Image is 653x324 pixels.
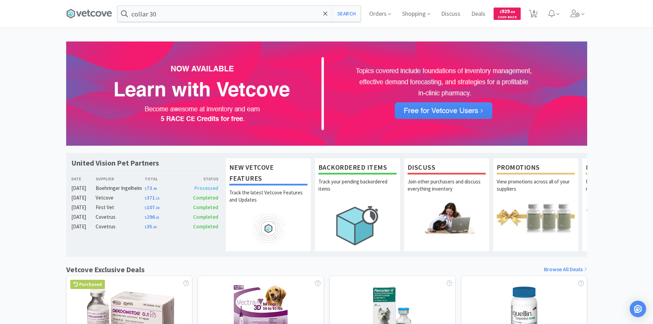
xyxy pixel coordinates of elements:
img: hero_feature_roadmap.png [229,213,307,244]
span: 73 [145,185,157,191]
p: Track your pending backordered items [318,178,397,202]
div: Status [182,176,219,182]
img: 72e902af0f5a4fbaa8a378133742b35d.png [66,41,587,146]
div: [DATE] [71,184,96,192]
p: Track the latest Vetcove Features and Updates [229,189,307,213]
h1: Promotions [497,162,575,175]
div: Supplier [96,176,145,182]
div: Open Intercom Messenger [630,301,646,317]
a: Backordered ItemsTrack your pending backordered items [315,158,400,251]
a: [DATE]Covetrus$35.00Completed [71,223,219,231]
span: . 59 [155,206,159,210]
h1: Backordered Items [318,162,397,175]
h1: United Vision Pet Partners [71,158,159,168]
span: 35 [145,223,157,230]
span: . 16 [155,196,159,201]
div: Date [71,176,96,182]
span: $ [500,10,501,14]
span: Completed [193,194,218,201]
span: $ [145,215,147,220]
h1: Discuss [408,162,486,175]
a: Browse All Deals [544,265,587,274]
span: Completed [193,223,218,230]
div: [DATE] [71,194,96,202]
div: [DATE] [71,223,96,231]
a: DiscussJoin other purchasers and discuss everything inventory [404,158,489,251]
span: Completed [193,204,218,211]
span: Completed [193,214,218,220]
span: . 00 [152,225,157,229]
a: [DATE]Boehringer Ingelheim$73.49Processed [71,184,219,192]
p: View promotions across all of your suppliers [497,178,575,202]
img: hero_discuss.png [408,202,486,233]
div: Vetcove [96,194,145,202]
img: hero_promotions.png [497,202,575,233]
span: $ [145,206,147,210]
span: . 49 [152,187,157,191]
span: 107 [145,204,159,211]
input: Search by item, sku, manufacturer, ingredient, size... [118,6,361,22]
a: $929.69Cash Back [494,4,521,23]
a: [DATE]Covetrus$296.61Completed [71,213,219,221]
a: Discuss [438,11,463,17]
a: [DATE]Vetcove$371.16Completed [71,194,219,202]
span: . 61 [155,215,159,220]
span: $ [145,196,147,201]
span: 296 [145,214,159,220]
div: First Vet [96,203,145,212]
a: [DATE]First Vet$107.59Completed [71,203,219,212]
span: . 69 [510,10,515,14]
span: Cash Back [498,15,517,20]
button: Search [332,6,361,22]
div: [DATE] [71,203,96,212]
div: Total [145,176,182,182]
span: $ [145,225,147,229]
div: Covetrus [96,223,145,231]
div: [DATE] [71,213,96,221]
a: 6 [526,12,540,18]
div: Boehringer Ingelheim [96,184,145,192]
span: Processed [194,185,218,191]
a: Deals [469,11,488,17]
span: $ [145,187,147,191]
p: Join other purchasers and discuss everything inventory [408,178,486,202]
h1: New Vetcove Features [229,162,307,185]
a: PromotionsView promotions across all of your suppliers [493,158,579,251]
span: 929 [500,8,515,14]
a: New Vetcove FeaturesTrack the latest Vetcove Features and Updates [226,158,311,251]
img: hero_backorders.png [318,202,397,249]
h1: Vetcove Exclusive Deals [66,264,145,276]
span: 371 [145,194,159,201]
div: Covetrus [96,213,145,221]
